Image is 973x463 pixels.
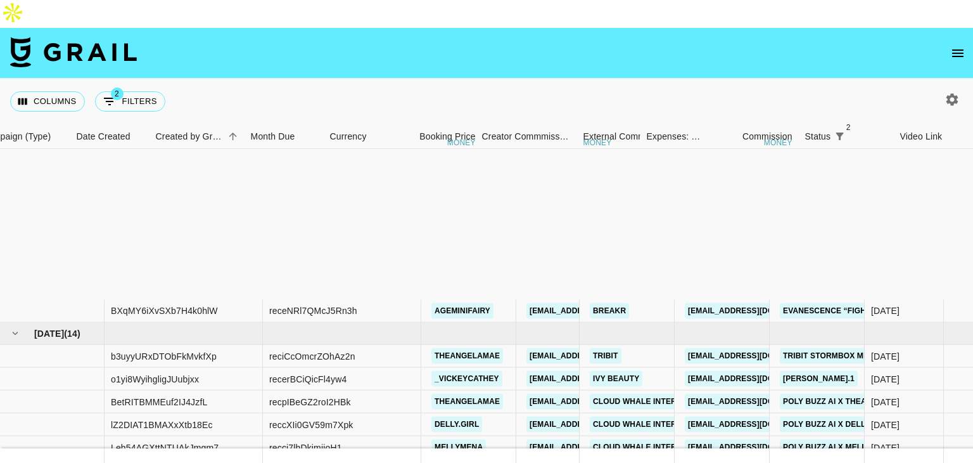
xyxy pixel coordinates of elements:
[830,127,848,145] button: Show filters
[10,91,85,112] button: Select columns
[842,121,855,134] span: 2
[431,417,482,433] a: delly.girl
[871,418,900,431] div: 10/07/2025
[945,41,970,66] button: open drawer
[780,348,950,364] a: Tribit StormBox Mini+ Fun Music Tour
[742,124,792,149] div: Commission
[830,127,848,145] div: 2 active filters
[685,371,827,387] a: [EMAIL_ADDRESS][DOMAIN_NAME]
[780,394,919,410] a: poly buzz ai X theangelamaee
[526,440,668,455] a: [EMAIL_ADDRESS][DOMAIN_NAME]
[330,124,367,149] div: Currency
[590,348,621,364] a: Tribit
[269,418,353,431] div: reccXIi0GV59m7Xpk
[224,127,242,145] button: Sort
[431,394,503,410] a: theangelamae
[780,417,893,433] a: Poly buzz ai X Delly.girl
[111,441,219,453] div: Leh54AGXttNTUAkJmgm7
[526,348,668,364] a: [EMAIL_ADDRESS][DOMAIN_NAME]
[685,417,827,433] a: [EMAIL_ADDRESS][DOMAIN_NAME]
[871,304,900,317] div: 19/06/2025
[269,304,357,317] div: receNRl7QMcJ5Rn3h
[431,371,502,387] a: _vickeycathey
[526,417,668,433] a: [EMAIL_ADDRESS][DOMAIN_NAME]
[70,124,149,149] div: Date Created
[269,372,347,385] div: recerBCiQicFl4yw4
[447,139,476,147] div: money
[269,395,351,408] div: recpIBeGZ2roI2HBk
[64,327,80,340] span: ( 14 )
[34,327,64,340] span: [DATE]
[111,304,218,317] div: BXqMY6iXvSXb7H4k0hlW
[583,124,669,149] div: External Commission
[590,371,642,387] a: Ivy Beauty
[149,124,245,149] div: Created by Grail Team
[111,395,207,408] div: BetRITBMMEuf2IJ4JzfL
[269,349,355,362] div: reciCcOmcrZOhAz2n
[871,372,900,385] div: 25/06/2025
[590,440,782,455] a: Cloud Whale Interactive Technology LLC
[482,124,577,149] div: Creator Commmission Override
[95,91,165,112] button: Show filters
[269,441,342,453] div: recci7lhDkjmijoH1
[431,440,486,455] a: mellymena
[251,124,295,149] div: Month Due
[590,417,782,433] a: Cloud Whale Interactive Technology LLC
[324,124,387,149] div: Currency
[156,124,224,149] div: Created by Grail Team
[848,127,866,145] button: Sort
[685,394,827,410] a: [EMAIL_ADDRESS][DOMAIN_NAME]
[805,124,831,149] div: Status
[780,371,858,387] a: [PERSON_NAME].1
[526,394,668,410] a: [EMAIL_ADDRESS][DOMAIN_NAME]
[640,124,704,149] div: Expenses: Remove Commission?
[111,349,217,362] div: b3uyyURxDTObFkMvkfXp
[871,395,900,408] div: 10/07/2025
[77,124,130,149] div: Date Created
[431,348,503,364] a: theangelamae
[111,418,213,431] div: lZ2DIAT1BMAXxXtb18Ec
[780,440,897,455] a: Poly buzz ai X Mellymena
[245,124,324,149] div: Month Due
[526,371,668,387] a: [EMAIL_ADDRESS][DOMAIN_NAME]
[764,139,792,147] div: money
[431,303,493,319] a: ageminifairy
[780,303,925,319] a: Evanescence “Fight Like A Girl"
[871,441,900,453] div: 10/07/2025
[900,124,943,149] div: Video Link
[685,440,827,455] a: [EMAIL_ADDRESS][DOMAIN_NAME]
[590,394,782,410] a: Cloud Whale Interactive Technology LLC
[526,303,668,319] a: [EMAIL_ADDRESS][DOMAIN_NAME]
[111,88,124,100] span: 2
[419,124,475,149] div: Booking Price
[482,124,571,149] div: Creator Commmission Override
[10,37,137,67] img: Grail Talent
[685,303,827,319] a: [EMAIL_ADDRESS][DOMAIN_NAME]
[583,139,612,147] div: money
[6,325,24,342] button: hide children
[799,124,894,149] div: Status
[590,303,629,319] a: Breakr
[111,372,199,385] div: o1yi8WyihgligJUubjxx
[871,349,900,362] div: 22/07/2025
[685,348,827,364] a: [EMAIL_ADDRESS][DOMAIN_NAME]
[647,124,701,149] div: Expenses: Remove Commission?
